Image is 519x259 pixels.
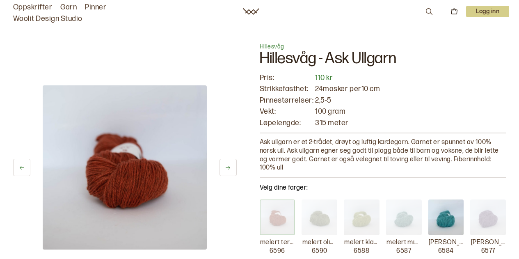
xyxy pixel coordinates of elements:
p: melert olivengrønn [302,238,337,247]
a: Woolit [243,8,259,15]
span: Hillesvåg [260,43,284,50]
button: User dropdown [466,6,509,17]
img: melert turkis [428,199,464,235]
p: 110 kr [315,73,506,83]
p: [PERSON_NAME] [429,238,463,247]
h1: Hillesvåg - Ask Ullgarn [260,51,506,73]
a: Garn [60,2,77,13]
p: Løpelengde: [260,118,314,128]
p: 2,5 - 5 [315,96,506,105]
p: 315 meter [315,118,506,128]
p: 6577 [481,247,495,256]
a: Oppskrifter [13,2,52,13]
a: Pinner [85,2,106,13]
p: Logg inn [466,6,509,17]
p: 6584 [438,247,454,256]
p: melert klar eplegrønn [344,238,379,247]
p: 6588 [354,247,369,256]
img: melert terracottarød [260,199,295,235]
p: Ask ullgarn er et 2-trådet, drøyt og luftig kardegarn. Garnet er spunnet av 100% norsk ull. Ask u... [260,138,506,172]
img: melert lilla [470,199,506,235]
p: Pinnestørrelser: [260,96,314,105]
p: 6590 [312,247,327,256]
p: 24 masker per 10 cm [315,84,506,94]
p: [PERSON_NAME] [471,238,505,247]
p: Vekt: [260,107,314,116]
p: 6587 [396,247,411,256]
p: Strikkefasthet: [260,84,314,94]
p: melert terracottarød [260,238,295,247]
a: Woolit Design Studio [13,13,82,25]
img: Bilde av garn [43,85,207,250]
img: Bilde av garn [207,85,371,250]
p: 6596 [270,247,285,256]
p: Velg dine farger: [260,183,506,193]
p: melert mintgrønn [386,238,421,247]
img: melert olivengrønn [302,199,337,235]
img: melert klar eplegrønn [344,199,380,235]
p: 100 gram [315,107,506,116]
img: melert mintgrønn [386,199,422,235]
p: Pris: [260,73,314,83]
